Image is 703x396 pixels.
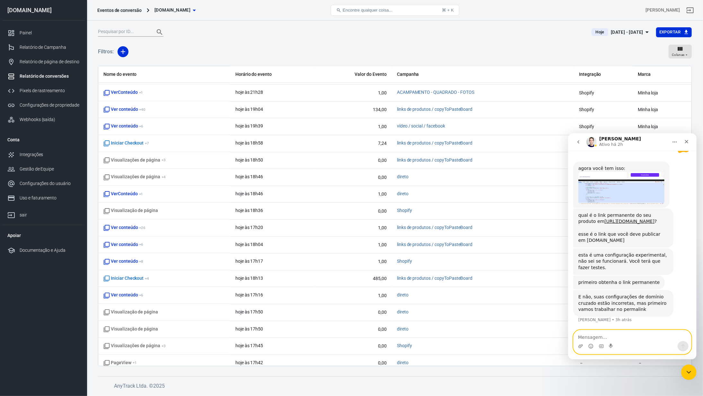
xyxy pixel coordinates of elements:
[20,248,66,253] font: Documentação e Ajuda
[397,309,409,316] span: direto
[2,147,84,162] a: Integrações
[579,72,601,77] font: Integração
[397,225,473,230] a: links de produtos / copyToPasteBoard
[397,158,473,163] font: links de produtos / copyToPasteBoard
[20,117,55,122] font: Webhooks (saída)
[397,90,474,95] font: ACAMPAMENTO - QUADRADO - FOTOS
[20,195,57,200] font: Uso e faturamento
[378,175,387,180] font: 0,00
[235,327,263,332] time: 2025-10-07T17:50:31-03:00
[139,124,141,129] font: +
[397,174,409,180] a: direto
[5,75,123,115] div: José diz…
[2,162,84,176] a: Gestão de Equipe
[10,210,15,216] button: Carregar anexo
[10,146,92,152] font: primeiro obtenha o link permanente
[568,133,697,359] iframe: Chat ao vivo do Intercom
[669,45,692,59] button: Colunas
[397,157,473,164] span: links de produtos / copyToPasteBoard
[31,210,36,216] button: Seletor de GIF
[397,107,473,112] a: links de produtos / copyToPasteBoard
[20,59,79,64] font: Relatório de página de destino
[10,184,43,189] font: [PERSON_NAME]
[103,72,136,77] font: Nome do evento
[235,343,263,348] time: 2025-10-07T17:45:48-03:00
[141,260,143,264] font: 8
[153,383,165,389] font: 2025
[397,293,409,298] font: direto
[20,181,71,186] font: Configurações do usuário
[235,107,263,112] time: 2025-10-07T19:04:27-03:00
[397,276,473,281] a: links de produtos / copyToPasteBoard
[378,90,387,95] font: 1,00
[397,259,412,264] a: Shopify
[235,208,263,213] font: hoje às 18h36
[397,360,409,366] span: direto
[2,69,84,84] a: Relatório de conversões
[141,108,145,112] font: 40
[672,53,685,57] font: Colunas
[135,361,137,365] font: 1
[397,242,473,247] a: links de produtos / copyToPasteBoard
[139,192,141,197] font: +
[579,90,594,95] font: Shopify
[111,141,144,146] font: Iniciar Checkout
[579,361,584,366] font: －
[682,3,698,18] a: sair
[235,343,263,348] font: hoje às 17h45
[2,191,84,205] a: Uso e faturamento
[2,205,84,222] a: sair
[373,276,387,281] font: 485,00
[397,90,474,96] span: ACAMPAMENTO - QUADRADO - FOTOS
[638,72,651,77] font: Marca
[373,107,387,112] font: 134,00
[397,343,412,348] font: Shopify
[235,191,263,197] time: 2025-10-07T18:46:43-03:00
[20,45,66,50] font: Relatório de Campanha
[141,192,143,197] font: 1
[44,184,46,189] font: •
[111,174,160,180] font: Visualizações de página
[235,225,263,230] time: 2025-10-07T17:20:54-03:00
[343,8,392,13] font: Encontre qualquer coisa...
[10,79,83,91] font: qual é o link permanente do seu produto em
[235,72,272,77] font: Horário do evento
[235,124,263,129] time: 2025-10-07T19:39:38-03:00
[20,88,65,93] font: Pixels de rastreamento
[111,124,138,129] font: Ver conteúdo
[163,158,166,163] font: 3
[442,8,454,13] font: ⌘ + K
[235,310,263,315] font: hoje às 17h50
[111,225,138,230] font: Ver conteúdo
[235,293,263,298] font: hoje às 17h16
[397,191,409,197] font: direto
[162,344,163,348] font: +
[5,28,123,75] div: José diz…
[378,327,387,332] font: 0,00
[235,259,263,264] font: hoje às 17h17
[378,225,387,231] font: 1,00
[2,26,84,40] a: Painel
[638,107,658,112] font: Minha loja
[2,55,84,69] a: Relatório de página de destino
[163,175,166,180] font: 4
[7,233,21,238] font: Apoiar
[139,108,141,112] font: +
[20,102,79,108] font: Configurações de propriedade
[378,259,387,264] font: 1,00
[378,124,387,129] font: 1,00
[235,259,263,264] time: 2025-10-07T17:17:23-03:00
[397,208,412,213] font: Shopify
[10,32,57,38] font: agora você tem isso:
[5,157,123,198] div: José diz…
[111,107,138,112] font: Ver conteúdo
[397,242,473,248] span: links de produtos / copyToPasteBoard
[378,141,387,146] font: 7,24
